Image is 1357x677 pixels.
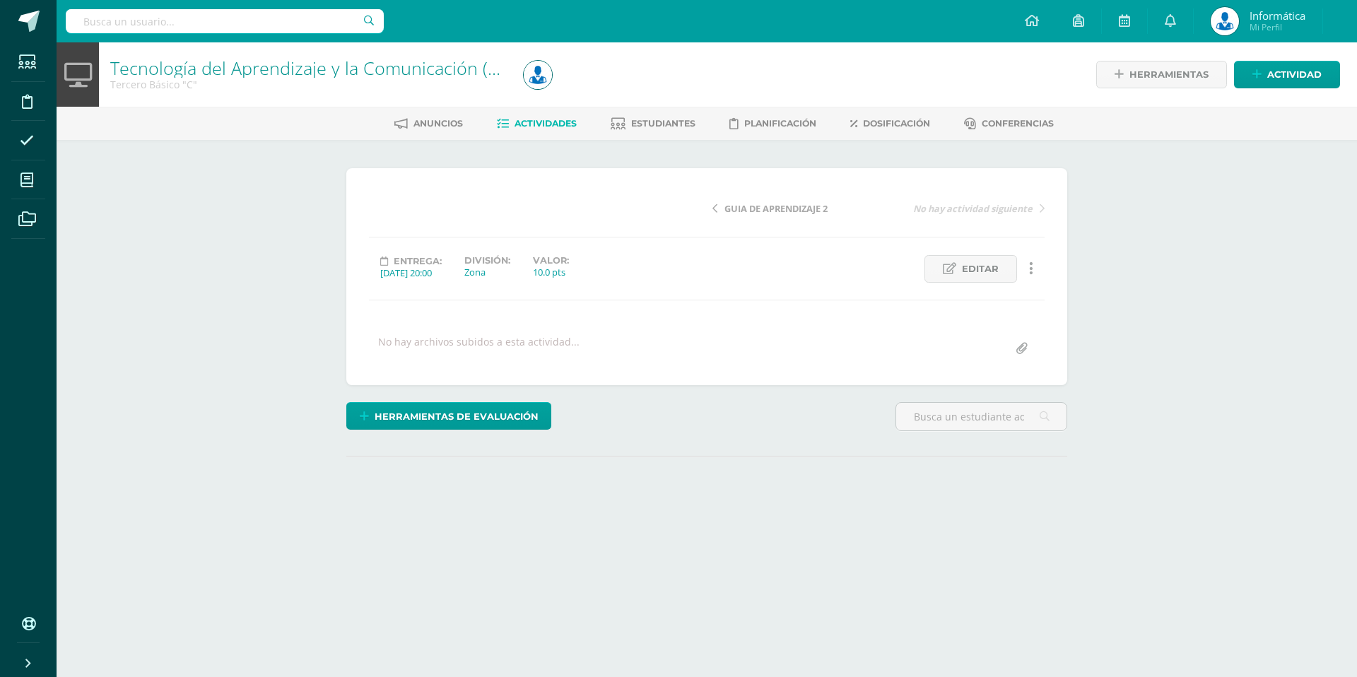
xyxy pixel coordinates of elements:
[1096,61,1227,88] a: Herramientas
[394,256,442,266] span: Entrega:
[110,58,507,78] h1: Tecnología del Aprendizaje y la Comunicación (TIC)
[729,112,816,135] a: Planificación
[497,112,577,135] a: Actividades
[394,112,463,135] a: Anuncios
[346,402,551,430] a: Herramientas de evaluación
[66,9,384,33] input: Busca un usuario...
[375,404,539,430] span: Herramientas de evaluación
[533,266,569,278] div: 10.0 pts
[850,112,930,135] a: Dosificación
[611,112,695,135] a: Estudiantes
[413,118,463,129] span: Anuncios
[1211,7,1239,35] img: da59f6ea21f93948affb263ca1346426.png
[464,266,510,278] div: Zona
[964,112,1054,135] a: Conferencias
[982,118,1054,129] span: Conferencias
[378,335,580,363] div: No hay archivos subidos a esta actividad...
[1267,61,1322,88] span: Actividad
[712,201,879,215] a: GUIA DE APRENDIZAJE 2
[631,118,695,129] span: Estudiantes
[1250,8,1305,23] span: Informática
[863,118,930,129] span: Dosificación
[744,118,816,129] span: Planificación
[962,256,999,282] span: Editar
[515,118,577,129] span: Actividades
[913,202,1033,215] span: No hay actividad siguiente
[1234,61,1340,88] a: Actividad
[464,255,510,266] label: División:
[533,255,569,266] label: Valor:
[1129,61,1209,88] span: Herramientas
[896,403,1067,430] input: Busca un estudiante aquí...
[110,78,507,91] div: Tercero Básico 'C'
[1250,21,1305,33] span: Mi Perfil
[524,61,552,89] img: da59f6ea21f93948affb263ca1346426.png
[380,266,442,279] div: [DATE] 20:00
[110,56,517,80] a: Tecnología del Aprendizaje y la Comunicación (TIC)
[724,202,828,215] span: GUIA DE APRENDIZAJE 2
